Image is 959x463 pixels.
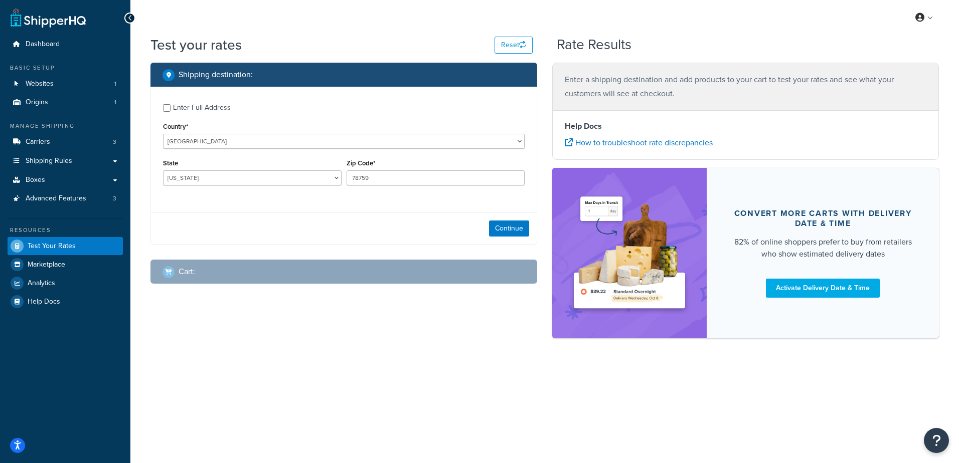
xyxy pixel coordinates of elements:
span: 3 [113,138,116,146]
h2: Shipping destination : [179,70,253,79]
h2: Rate Results [557,37,631,53]
a: Boxes [8,171,123,189]
span: Shipping Rules [26,157,72,165]
li: Advanced Features [8,189,123,208]
button: Open Resource Center [924,428,949,453]
h1: Test your rates [150,35,242,55]
h2: Cart : [179,267,195,276]
a: Carriers3 [8,133,123,151]
span: Advanced Features [26,194,86,203]
h4: Help Docs [565,120,926,132]
div: 82% of online shoppers prefer to buy from retailers who show estimated delivery dates [731,236,915,260]
a: Test Your Rates [8,237,123,255]
button: Continue [489,220,529,237]
label: Country* [163,123,188,130]
a: Websites1 [8,75,123,93]
p: Enter a shipping destination and add products to your cart to test your rates and see what your c... [565,73,926,101]
span: Help Docs [28,298,60,306]
a: Advanced Features3 [8,189,123,208]
a: Marketplace [8,256,123,274]
span: 3 [113,194,116,203]
button: Reset [495,37,533,54]
input: Enter Full Address [163,104,171,112]
span: Origins [26,98,48,107]
div: Manage Shipping [8,122,123,130]
label: State [163,159,178,167]
span: Dashboard [26,40,60,49]
li: Carriers [8,133,123,151]
li: Origins [8,93,123,112]
img: feature-image-ddt-36eae7f7280da8017bfb280eaccd9c446f90b1fe08728e4019434db127062ab4.png [567,183,692,323]
span: 1 [114,80,116,88]
span: Websites [26,80,54,88]
span: Carriers [26,138,50,146]
div: Convert more carts with delivery date & time [731,208,915,228]
a: Shipping Rules [8,152,123,170]
div: Enter Full Address [173,101,231,115]
span: Analytics [28,279,55,288]
label: Zip Code* [347,159,375,167]
span: 1 [114,98,116,107]
li: Websites [8,75,123,93]
span: Test Your Rates [28,242,76,251]
a: Origins1 [8,93,123,112]
div: Basic Setup [8,64,123,72]
div: Resources [8,226,123,235]
span: Boxes [26,176,45,184]
a: Help Docs [8,293,123,311]
a: Dashboard [8,35,123,54]
a: Activate Delivery Date & Time [766,279,880,298]
a: Analytics [8,274,123,292]
span: Marketplace [28,261,65,269]
a: How to troubleshoot rate discrepancies [565,137,713,148]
